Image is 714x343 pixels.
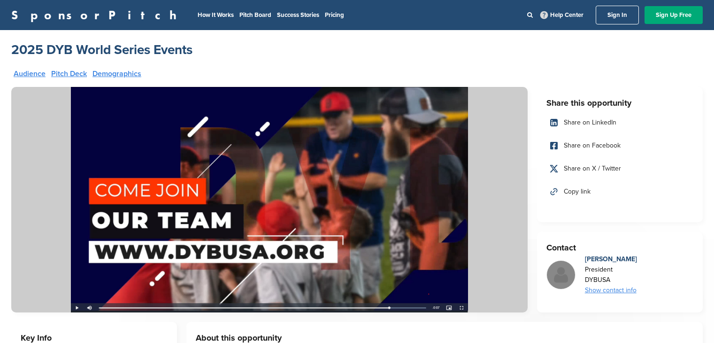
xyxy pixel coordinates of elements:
a: Share on LinkedIn [546,113,693,133]
div: Show contact info [585,285,637,296]
span: Share on Facebook [564,140,621,151]
div: [PERSON_NAME] [585,254,637,265]
a: Share on Facebook [546,136,693,156]
span: Share on X / Twitter [564,164,621,174]
a: How It Works [198,11,234,19]
img: Sponsorpitch & [11,87,528,312]
a: Help Center [538,9,585,21]
span: Copy link [564,187,591,197]
a: Sign In [596,6,639,24]
a: Sign Up Free [645,6,703,24]
img: Missing [547,261,575,289]
a: Share on X / Twitter [546,159,693,179]
a: SponsorPitch [11,9,183,21]
a: Pricing [325,11,344,19]
h3: Share this opportunity [546,96,693,109]
a: Audience [14,70,46,78]
div: President [585,265,637,275]
a: Demographics [92,70,141,78]
a: Pitch Board [239,11,271,19]
a: 2025 DYB World Series Events [11,41,192,58]
a: Pitch Deck [51,70,87,78]
a: Copy link [546,182,693,202]
span: Share on LinkedIn [564,117,616,128]
div: DYBUSA [585,275,637,285]
h3: Contact [546,241,693,254]
a: Success Stories [277,11,319,19]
